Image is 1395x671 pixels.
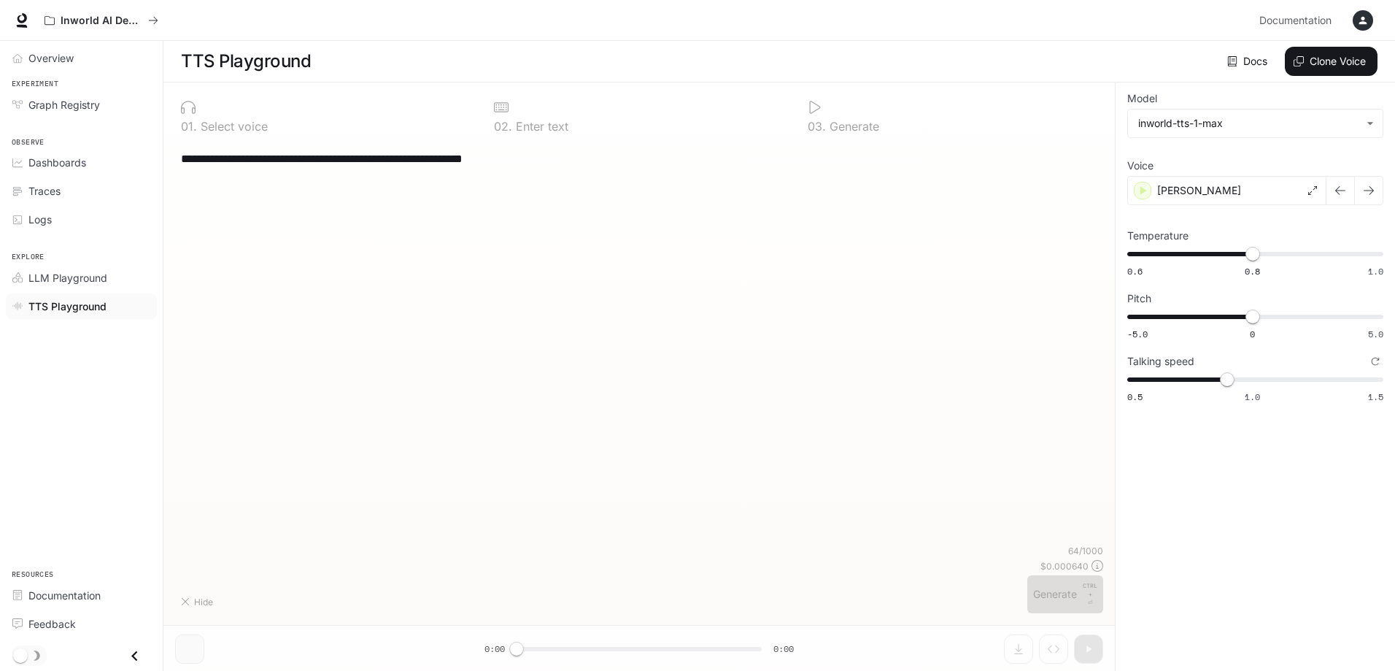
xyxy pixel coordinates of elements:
[1157,183,1241,198] p: [PERSON_NAME]
[1368,328,1383,340] span: 5.0
[28,183,61,199] span: Traces
[28,270,107,285] span: LLM Playground
[1127,391,1143,403] span: 0.5
[1127,93,1157,104] p: Model
[6,611,157,637] a: Feedback
[197,120,268,132] p: Select voice
[6,207,157,232] a: Logs
[118,641,151,671] button: Close drawer
[826,120,879,132] p: Generate
[1250,328,1255,340] span: 0
[38,6,165,35] button: All workspaces
[61,15,142,27] p: Inworld AI Demos
[1127,161,1154,171] p: Voice
[28,212,52,227] span: Logs
[1285,47,1377,76] button: Clone Voice
[6,150,157,175] a: Dashboards
[181,120,197,132] p: 0 1 .
[1127,294,1151,304] p: Pitch
[1138,116,1359,131] div: inworld-tts-1-max
[1068,545,1103,557] p: 64 / 1000
[512,120,568,132] p: Enter text
[1368,391,1383,403] span: 1.5
[1127,356,1194,367] p: Talking speed
[28,97,100,112] span: Graph Registry
[1127,231,1189,241] p: Temperature
[1259,12,1332,30] span: Documentation
[1128,110,1383,137] div: inworld-tts-1-max
[1224,47,1273,76] a: Docs
[494,120,512,132] p: 0 2 .
[28,299,107,314] span: TTS Playground
[6,92,157,118] a: Graph Registry
[1245,265,1260,277] span: 0.8
[1253,6,1342,35] a: Documentation
[181,47,311,76] h1: TTS Playground
[1127,265,1143,277] span: 0.6
[6,265,157,291] a: LLM Playground
[1367,353,1383,369] button: Reset to default
[13,647,28,663] span: Dark mode toggle
[28,616,76,632] span: Feedback
[6,45,157,71] a: Overview
[28,50,74,66] span: Overview
[175,590,222,613] button: Hide
[6,294,157,319] a: TTS Playground
[1127,328,1148,340] span: -5.0
[808,120,826,132] p: 0 3 .
[28,155,86,170] span: Dashboards
[1040,560,1089,572] p: $ 0.000640
[6,583,157,608] a: Documentation
[1368,265,1383,277] span: 1.0
[28,588,101,603] span: Documentation
[1245,391,1260,403] span: 1.0
[6,178,157,204] a: Traces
